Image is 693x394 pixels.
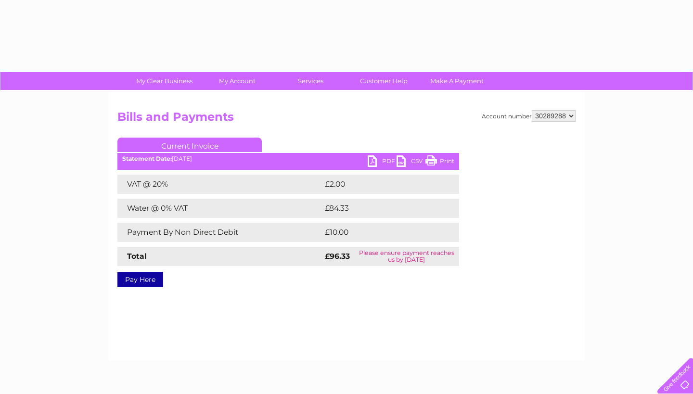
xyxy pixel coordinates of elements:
td: £10.00 [322,223,439,242]
div: [DATE] [117,155,459,162]
a: My Clear Business [125,72,204,90]
a: Pay Here [117,272,163,287]
a: PDF [368,155,397,169]
td: £2.00 [322,175,437,194]
a: Customer Help [344,72,423,90]
a: Print [425,155,454,169]
td: Water @ 0% VAT [117,199,322,218]
a: Services [271,72,350,90]
h2: Bills and Payments [117,110,576,128]
strong: £96.33 [325,252,350,261]
div: Account number [482,110,576,122]
a: CSV [397,155,425,169]
a: Make A Payment [417,72,497,90]
td: Payment By Non Direct Debit [117,223,322,242]
td: VAT @ 20% [117,175,322,194]
a: My Account [198,72,277,90]
b: Statement Date: [122,155,172,162]
td: Please ensure payment reaches us by [DATE] [354,247,459,266]
strong: Total [127,252,147,261]
a: Current Invoice [117,138,262,152]
td: £84.33 [322,199,439,218]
